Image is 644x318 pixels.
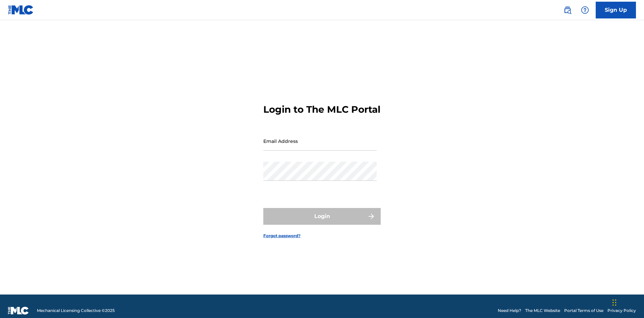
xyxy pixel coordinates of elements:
a: The MLC Website [525,308,560,314]
img: logo [8,307,29,315]
div: Drag [612,293,616,313]
a: Portal Terms of Use [564,308,603,314]
span: Mechanical Licensing Collective © 2025 [37,308,115,314]
a: Privacy Policy [607,308,636,314]
img: MLC Logo [8,5,34,15]
iframe: Chat Widget [610,286,644,318]
h3: Login to The MLC Portal [263,104,380,115]
div: Help [578,3,592,17]
a: Need Help? [498,308,521,314]
a: Forgot password? [263,233,301,239]
a: Public Search [561,3,574,17]
img: search [563,6,572,14]
a: Sign Up [596,2,636,18]
img: help [581,6,589,14]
